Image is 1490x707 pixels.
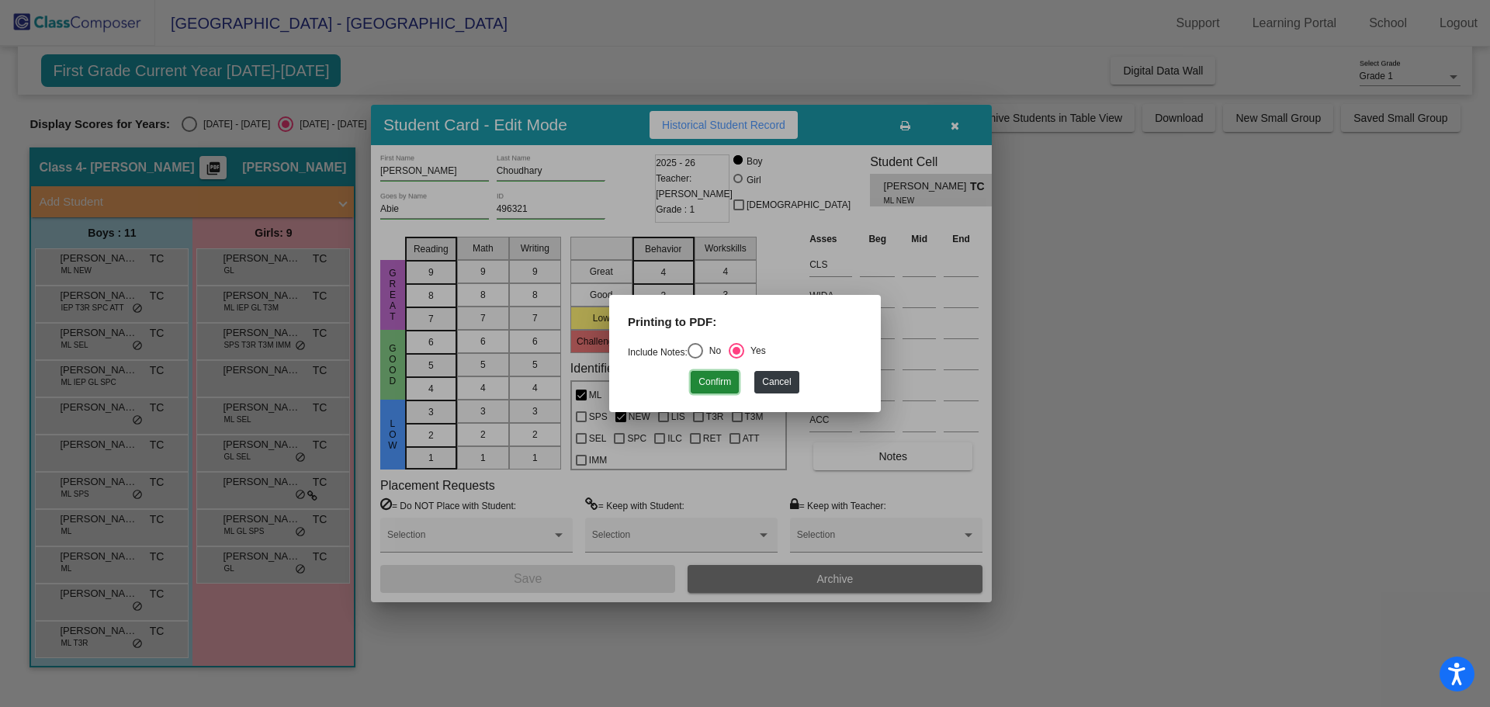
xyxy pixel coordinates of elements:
[628,314,716,331] label: Printing to PDF:
[744,344,766,358] div: Yes
[628,347,766,358] mat-radio-group: Select an option
[628,347,688,358] a: Include Notes:
[754,371,799,393] button: Cancel
[691,371,739,393] button: Confirm
[703,344,721,358] div: No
